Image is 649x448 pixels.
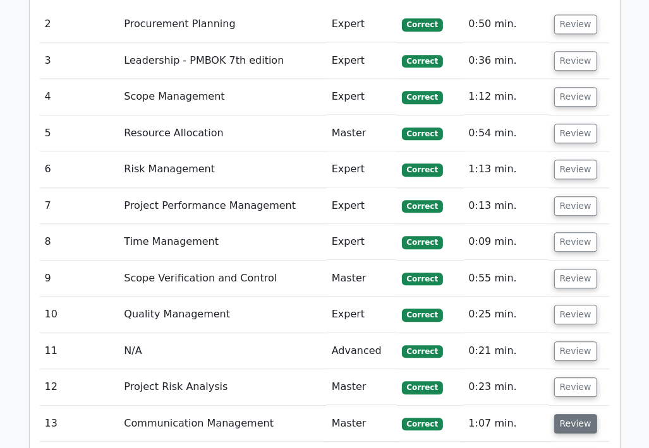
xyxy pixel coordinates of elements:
[464,224,549,260] td: 0:09 min.
[327,261,397,297] td: Master
[402,418,443,430] span: Correct
[554,51,597,71] button: Review
[119,261,326,297] td: Scope Verification and Control
[402,345,443,358] span: Correct
[40,6,119,42] td: 2
[40,188,119,224] td: 7
[327,297,397,333] td: Expert
[554,87,597,107] button: Review
[464,406,549,442] td: 1:07 min.
[554,160,597,179] button: Review
[554,341,597,361] button: Review
[119,115,326,151] td: Resource Allocation
[402,55,443,68] span: Correct
[40,43,119,79] td: 3
[119,333,326,369] td: N/A
[119,6,326,42] td: Procurement Planning
[464,115,549,151] td: 0:54 min.
[464,151,549,187] td: 1:13 min.
[327,369,397,405] td: Master
[554,377,597,397] button: Review
[402,236,443,249] span: Correct
[554,305,597,324] button: Review
[554,124,597,143] button: Review
[40,261,119,297] td: 9
[402,163,443,176] span: Correct
[327,224,397,260] td: Expert
[327,115,397,151] td: Master
[119,151,326,187] td: Risk Management
[464,261,549,297] td: 0:55 min.
[119,406,326,442] td: Communication Management
[402,127,443,140] span: Correct
[554,196,597,216] button: Review
[327,333,397,369] td: Advanced
[327,79,397,115] td: Expert
[40,333,119,369] td: 11
[327,188,397,224] td: Expert
[464,79,549,115] td: 1:12 min.
[464,188,549,224] td: 0:13 min.
[554,15,597,34] button: Review
[464,369,549,405] td: 0:23 min.
[40,79,119,115] td: 4
[554,232,597,252] button: Review
[40,151,119,187] td: 6
[464,297,549,333] td: 0:25 min.
[40,115,119,151] td: 5
[119,79,326,115] td: Scope Management
[40,224,119,260] td: 8
[40,406,119,442] td: 13
[402,273,443,285] span: Correct
[554,414,597,433] button: Review
[327,6,397,42] td: Expert
[40,369,119,405] td: 12
[554,269,597,288] button: Review
[327,151,397,187] td: Expert
[119,369,326,405] td: Project Risk Analysis
[327,406,397,442] td: Master
[402,200,443,213] span: Correct
[464,6,549,42] td: 0:50 min.
[464,333,549,369] td: 0:21 min.
[402,18,443,31] span: Correct
[40,297,119,333] td: 10
[119,224,326,260] td: Time Management
[464,43,549,79] td: 0:36 min.
[119,188,326,224] td: Project Performance Management
[402,309,443,321] span: Correct
[119,43,326,79] td: Leadership - PMBOK 7th edition
[119,297,326,333] td: Quality Management
[327,43,397,79] td: Expert
[402,381,443,394] span: Correct
[402,91,443,103] span: Correct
